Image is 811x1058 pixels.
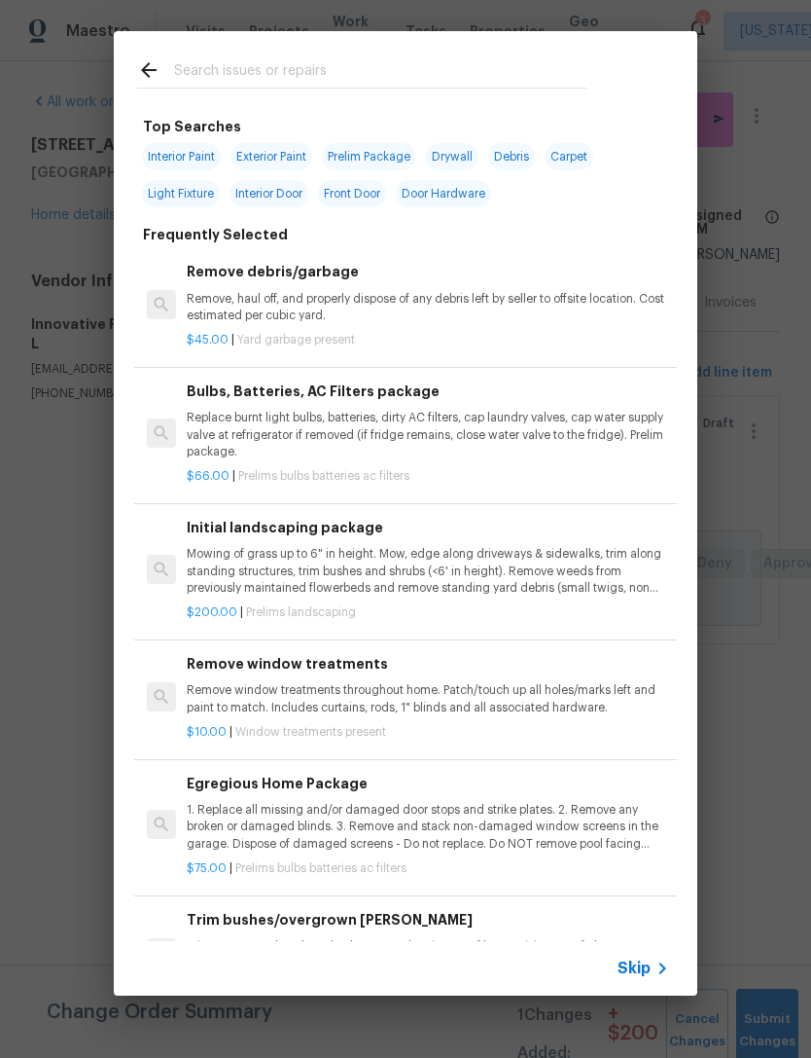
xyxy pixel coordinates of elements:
span: $45.00 [187,334,229,346]
span: Front Door [318,180,386,207]
span: Prelims bulbs batteries ac filters [238,470,409,482]
span: $200.00 [187,606,237,618]
span: Prelims landscaping [246,606,356,618]
h6: Trim bushes/overgrown [PERSON_NAME] [187,909,669,930]
span: Window treatments present [235,726,386,738]
span: Interior Door [229,180,308,207]
span: Carpet [545,143,593,170]
span: Drywall [426,143,478,170]
p: | [187,724,669,741]
h6: Egregious Home Package [187,773,669,794]
h6: Frequently Selected [143,224,288,245]
h6: Initial landscaping package [187,517,669,538]
h6: Top Searches [143,116,241,137]
span: Door Hardware [396,180,491,207]
span: $75.00 [187,862,227,874]
span: Light Fixture [142,180,220,207]
p: | [187,604,669,621]
h6: Remove debris/garbage [187,261,669,282]
p: | [187,860,669,877]
p: | [187,332,669,348]
input: Search issues or repairs [174,58,586,88]
p: Replace burnt light bulbs, batteries, dirty AC filters, cap laundry valves, cap water supply valv... [187,410,669,459]
span: Skip [617,959,651,978]
p: Remove, haul off, and properly dispose of any debris left by seller to offsite location. Cost est... [187,291,669,324]
p: 1. Replace all missing and/or damaged door stops and strike plates. 2. Remove any broken or damag... [187,802,669,852]
p: Trim overgrown hegdes & bushes around perimeter of home giving 12" of clearance. Properly dispose... [187,938,669,971]
span: $10.00 [187,726,227,738]
span: Prelims bulbs batteries ac filters [235,862,406,874]
h6: Remove window treatments [187,653,669,675]
span: $66.00 [187,470,229,482]
p: | [187,468,669,485]
p: Remove window treatments throughout home. Patch/touch up all holes/marks left and paint to match.... [187,682,669,715]
span: Debris [488,143,535,170]
span: Prelim Package [322,143,416,170]
span: Interior Paint [142,143,221,170]
p: Mowing of grass up to 6" in height. Mow, edge along driveways & sidewalks, trim along standing st... [187,546,669,596]
span: Exterior Paint [230,143,312,170]
h6: Bulbs, Batteries, AC Filters package [187,381,669,402]
span: Yard garbage present [237,334,355,346]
